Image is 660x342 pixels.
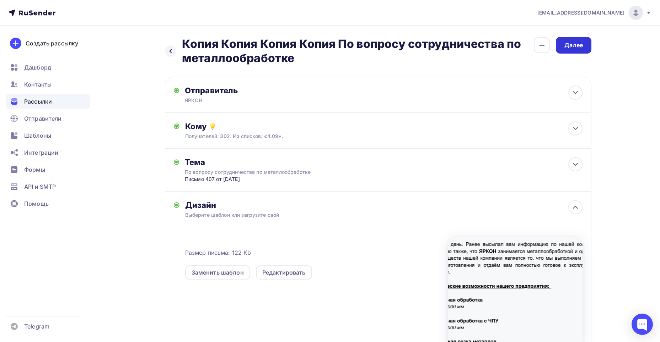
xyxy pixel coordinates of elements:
span: API и SMTP [24,182,56,191]
div: Создать рассылку [26,39,78,48]
span: Рассылки [24,97,52,106]
a: Рассылки [6,94,90,109]
div: Выберите шаблон или загрузите свой [185,211,543,219]
a: Дашборд [6,60,90,75]
span: Контакты [24,80,52,89]
span: Отправители [24,114,62,123]
div: ЯРКОН [185,97,323,104]
span: Telegram [24,322,49,331]
div: Кому [185,121,583,131]
span: Шаблоны [24,131,51,140]
div: Письмо 407 от [DATE] [185,176,325,183]
h2: Копия Копия Копия Копия По вопросу сотрудничества по металлообработке [182,37,533,65]
div: По вопросу сотрудничества по металлообработке [185,169,311,176]
span: [EMAIL_ADDRESS][DOMAIN_NAME] [537,9,624,16]
span: Помощь [24,199,49,208]
div: Заменить шаблон [192,268,244,277]
a: Контакты [6,77,90,92]
span: Дашборд [24,63,51,72]
span: Интеграции [24,148,58,157]
div: Далее [564,41,583,49]
div: Отправитель [185,85,339,95]
div: Получателей: 302. Из списков: «4.09». [185,133,543,140]
span: Размер письма: 122 Kb [185,248,251,257]
div: Редактировать [262,268,306,277]
a: Формы [6,162,90,177]
a: Отправители [6,111,90,126]
div: Дизайн [185,200,583,210]
a: [EMAIL_ADDRESS][DOMAIN_NAME] [537,6,651,20]
a: Шаблоны [6,128,90,143]
span: Формы [24,165,45,174]
div: Тема [185,157,325,167]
